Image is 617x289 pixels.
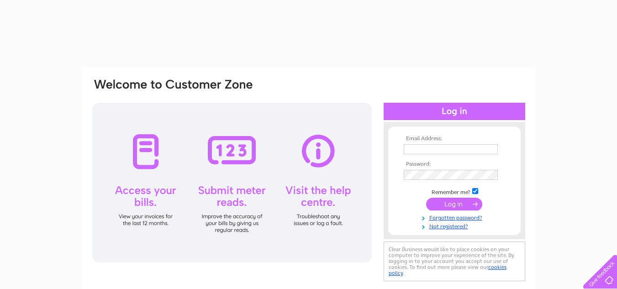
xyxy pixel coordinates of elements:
td: Remember me? [401,187,507,196]
input: Submit [426,198,482,210]
th: Email Address: [401,136,507,142]
a: Not registered? [404,221,507,230]
a: Forgotten password? [404,213,507,221]
a: cookies policy [389,264,506,276]
div: Clear Business would like to place cookies on your computer to improve your experience of the sit... [384,242,525,281]
th: Password: [401,161,507,168]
